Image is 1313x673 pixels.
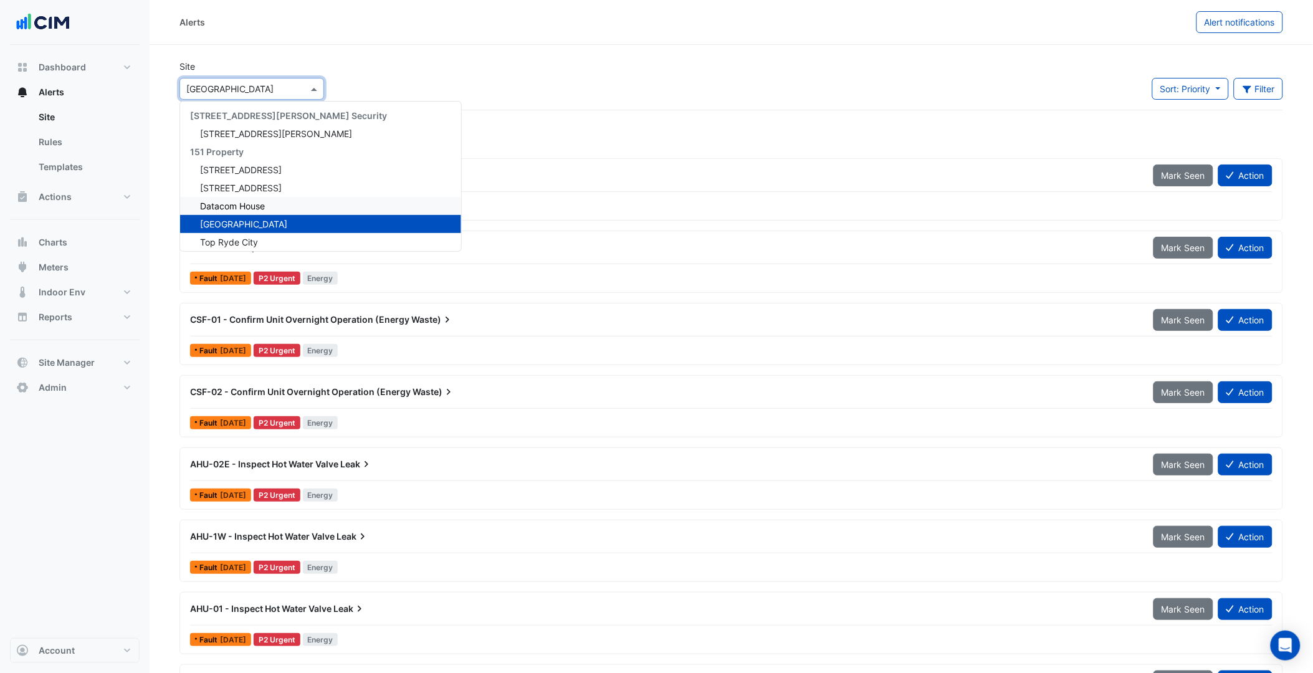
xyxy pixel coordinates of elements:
button: Mark Seen [1153,165,1213,186]
app-icon: Actions [16,191,29,203]
button: Alerts [10,80,140,105]
button: Action [1218,598,1272,620]
span: Dashboard [39,61,86,74]
span: [GEOGRAPHIC_DATA] [200,219,287,229]
button: Action [1218,309,1272,331]
div: P2 Urgent [254,344,300,357]
button: Action [1218,454,1272,475]
span: Sort: Priority [1160,84,1211,94]
app-icon: Alerts [16,86,29,98]
button: Charts [10,230,140,255]
button: Action [1218,526,1272,548]
span: Thu 02-Oct-2025 07:15 AEST [220,346,246,355]
button: Mark Seen [1153,237,1213,259]
a: Templates [29,155,140,179]
span: Actions [39,191,72,203]
button: Indoor Env [10,280,140,305]
span: Fault [199,275,220,282]
button: Reports [10,305,140,330]
button: Mark Seen [1153,309,1213,331]
span: AHU-1W - Inspect Hot Water Valve [190,531,335,542]
button: Mark Seen [1153,454,1213,475]
button: Action [1218,381,1272,403]
span: Leak [340,458,373,470]
span: CSF-02 - Confirm Unit Overnight Operation (Energy [190,386,411,397]
button: Filter [1234,78,1284,100]
span: Mark Seen [1162,387,1205,398]
span: Indoor Env [39,286,85,298]
a: Site [29,105,140,130]
span: [STREET_ADDRESS][PERSON_NAME] Security [190,110,387,121]
div: Open Intercom Messenger [1271,631,1301,661]
span: Sat 09-Aug-2025 14:30 AEST [220,635,246,644]
span: [STREET_ADDRESS] [200,165,282,175]
span: Energy [303,489,338,502]
a: Rules [29,130,140,155]
span: AHU-02E - Inspect Hot Water Valve [190,459,338,469]
label: Site [179,60,195,73]
span: Fault [199,419,220,427]
span: Energy [303,633,338,646]
span: Waste) [411,313,454,326]
button: Action [1218,165,1272,186]
div: P2 Urgent [254,416,300,429]
span: Leak [337,530,369,543]
span: Energy [303,561,338,574]
span: Admin [39,381,67,394]
span: Leak [333,603,366,615]
button: Actions [10,184,140,209]
app-icon: Charts [16,236,29,249]
span: Energy [303,416,338,429]
app-icon: Site Manager [16,356,29,369]
button: Account [10,638,140,663]
span: Fault [199,564,220,571]
span: 151 Property [190,146,244,157]
span: AHU-01 - Inspect Hot Water Valve [190,603,332,614]
div: P2 Urgent [254,633,300,646]
span: Thu 02-Oct-2025 13:30 AEST [220,274,246,283]
span: Meters [39,261,69,274]
span: Thu 18-Sep-2025 20:45 AEST [220,563,246,572]
span: Mark Seen [1162,242,1205,253]
app-icon: Meters [16,261,29,274]
app-icon: Reports [16,311,29,323]
app-icon: Admin [16,381,29,394]
span: Alert notifications [1205,17,1275,27]
div: P2 Urgent [254,561,300,574]
div: Alerts [10,105,140,184]
span: Reports [39,311,72,323]
span: Waste) [413,386,455,398]
span: Tue 30-Sep-2025 17:15 AEST [220,490,246,500]
span: Account [39,644,75,657]
button: Sort: Priority [1152,78,1229,100]
div: Options List [180,102,461,251]
button: Mark Seen [1153,381,1213,403]
button: Site Manager [10,350,140,375]
span: Mark Seen [1162,532,1205,542]
div: Alerts [179,16,205,29]
span: Mark Seen [1162,315,1205,325]
button: Admin [10,375,140,400]
span: Thu 02-Oct-2025 07:15 AEST [220,418,246,427]
span: Fault [199,636,220,644]
span: [STREET_ADDRESS] [200,183,282,193]
span: [STREET_ADDRESS][PERSON_NAME] [200,128,352,139]
button: Action [1218,237,1272,259]
img: Company Logo [15,10,71,35]
span: Datacom House [200,201,265,211]
span: Top Ryde City [200,237,258,247]
div: P2 Urgent [254,272,300,285]
span: Energy [303,272,338,285]
span: Mark Seen [1162,604,1205,614]
span: Mark Seen [1162,459,1205,470]
button: Dashboard [10,55,140,80]
span: Charts [39,236,67,249]
span: CSF-01 - Confirm Unit Overnight Operation (Energy [190,314,409,325]
button: Mark Seen [1153,598,1213,620]
button: Alert notifications [1196,11,1283,33]
button: Mark Seen [1153,526,1213,548]
span: Mark Seen [1162,170,1205,181]
app-icon: Indoor Env [16,286,29,298]
span: Site Manager [39,356,95,369]
div: P2 Urgent [254,489,300,502]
